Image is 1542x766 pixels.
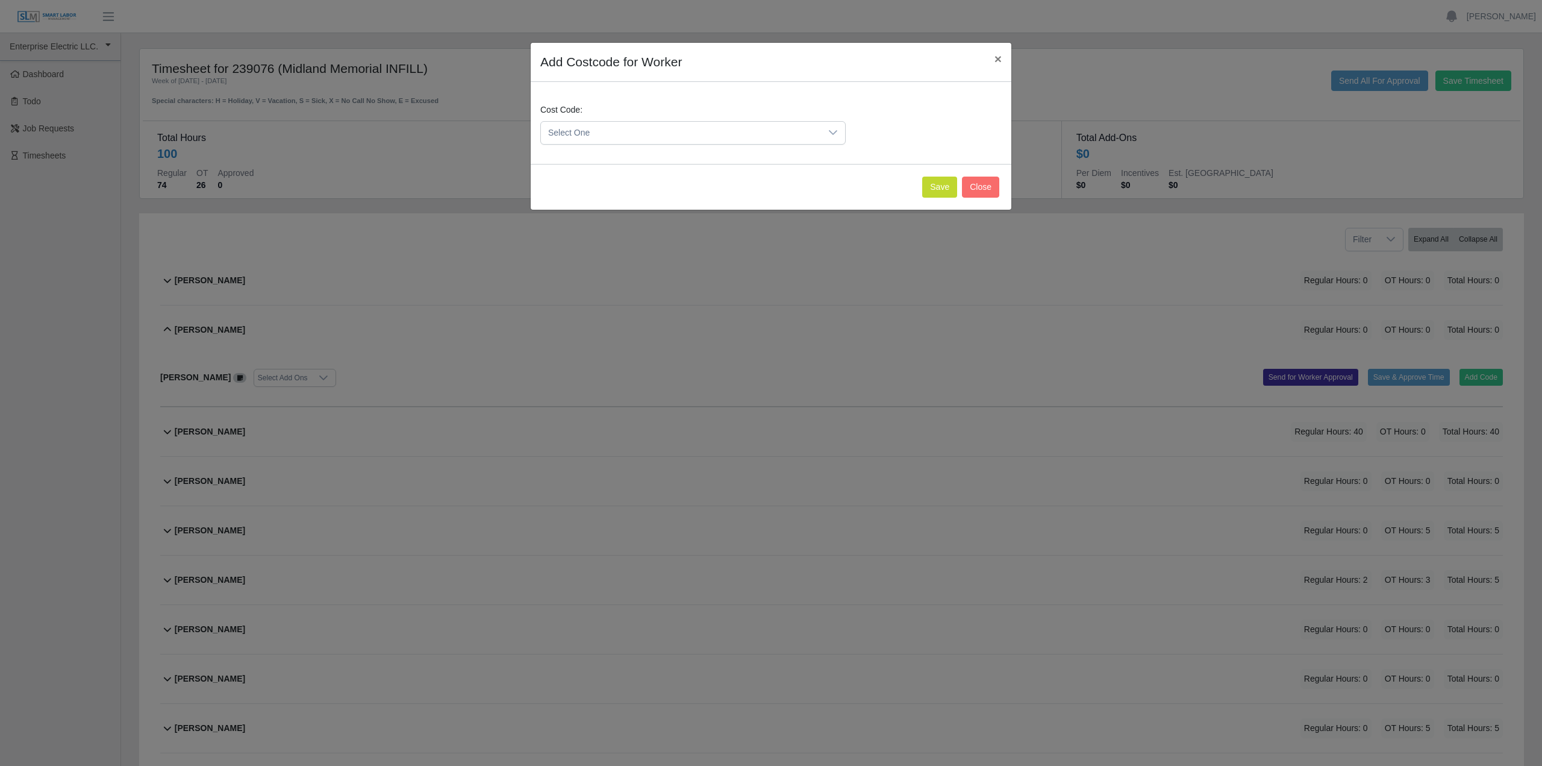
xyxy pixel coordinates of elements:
[540,104,582,116] label: Cost Code:
[922,177,957,198] button: Save
[962,177,999,198] button: Close
[985,43,1011,75] button: Close
[540,52,682,72] h4: Add Costcode for Worker
[994,52,1002,66] span: ×
[541,122,821,144] span: Select One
